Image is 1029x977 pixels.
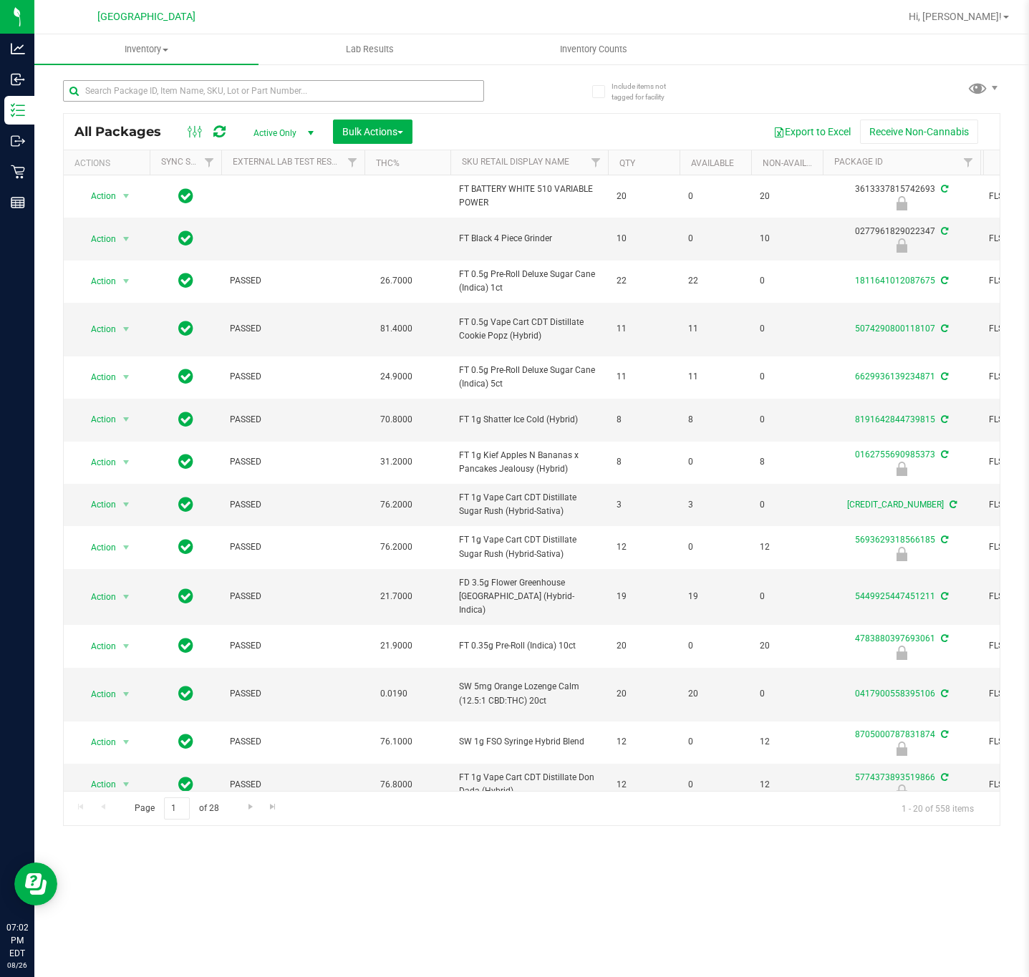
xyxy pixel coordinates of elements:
a: 8191642844739815 [855,414,935,424]
span: FT 1g Vape Cart CDT Distillate Don Dada (Hybrid) [459,771,599,798]
span: 20 [617,639,671,653]
span: 1 - 20 of 558 items [890,797,985,819]
span: 22 [688,274,743,288]
span: 76.2000 [373,495,420,515]
span: PASSED [230,322,356,336]
span: Action [78,538,117,558]
span: 11 [688,370,743,384]
div: Newly Received [821,462,982,476]
span: 12 [760,778,814,792]
span: select [117,774,135,794]
span: 20 [688,687,743,701]
span: Sync from Compliance System [939,591,948,601]
span: Action [78,636,117,656]
div: Newly Received [821,784,982,799]
span: All Packages [74,124,175,140]
a: Lab Results [259,34,483,64]
span: In Sync [178,366,193,387]
span: Action [78,587,117,607]
span: 76.1000 [373,731,420,752]
span: 0 [688,540,743,554]
div: Newly Received [821,238,982,253]
span: PASSED [230,735,356,749]
span: 3 [617,498,671,512]
span: 10 [617,232,671,246]
span: 8 [760,455,814,469]
span: 31.2000 [373,452,420,472]
span: In Sync [178,636,193,656]
span: 0 [760,590,814,603]
span: PASSED [230,687,356,701]
span: Hi, [PERSON_NAME]! [909,11,1002,22]
span: 3 [688,498,743,512]
span: In Sync [178,409,193,429]
span: 20 [760,639,814,653]
a: Non-Available [763,158,826,168]
div: Newly Received [821,646,982,660]
span: 11 [617,322,671,336]
inline-svg: Reports [11,195,25,210]
span: FT 0.35g Pre-Roll (Indica) 10ct [459,639,599,653]
a: Filter [584,150,608,175]
span: 11 [617,370,671,384]
span: Sync from Compliance System [947,500,957,510]
span: 8 [617,455,671,469]
span: FD 3.5g Flower Greenhouse [GEOGRAPHIC_DATA] (Hybrid-Indica) [459,576,599,618]
span: Sync from Compliance System [939,276,948,286]
span: PASSED [230,413,356,427]
span: In Sync [178,731,193,752]
a: 5774373893519866 [855,772,935,782]
a: 0162755690985373 [855,449,935,460]
span: 0 [760,413,814,427]
span: PASSED [230,639,356,653]
a: Sync Status [161,157,216,167]
span: PASSED [230,274,356,288]
inline-svg: Outbound [11,134,25,148]
a: 0417900558395106 [855,689,935,699]
span: Sync from Compliance System [939,535,948,545]
inline-svg: Inbound [11,72,25,87]
span: In Sync [178,319,193,339]
input: 1 [164,797,190,820]
span: 0 [688,735,743,749]
a: 4783880397693061 [855,633,935,643]
span: Action [78,684,117,704]
div: Actions [74,158,144,168]
span: PASSED [230,370,356,384]
span: 0 [688,455,743,469]
span: 12 [617,735,671,749]
p: 08/26 [6,960,28,971]
span: Inventory [34,43,259,56]
span: select [117,229,135,249]
span: 0 [688,778,743,792]
span: Page of 28 [122,797,231,820]
span: FT Black 4 Piece Grinder [459,232,599,246]
a: Filter [341,150,364,175]
span: 20 [760,190,814,203]
span: Sync from Compliance System [939,184,948,194]
span: Action [78,774,117,794]
span: 0 [688,190,743,203]
a: Available [691,158,734,168]
iframe: Resource center [14,862,57,905]
span: select [117,271,135,291]
span: Sync from Compliance System [939,633,948,643]
input: Search Package ID, Item Name, SKU, Lot or Part Number... [63,80,484,102]
inline-svg: Inventory [11,103,25,117]
span: Sync from Compliance System [939,729,948,739]
span: 19 [688,590,743,603]
a: THC% [376,158,400,168]
span: SW 1g FSO Syringe Hybrid Blend [459,735,599,749]
span: PASSED [230,498,356,512]
span: Action [78,319,117,339]
div: Newly Received [821,547,982,561]
span: In Sync [178,586,193,606]
span: select [117,732,135,752]
span: 8 [617,413,671,427]
span: Sync from Compliance System [939,772,948,782]
span: [GEOGRAPHIC_DATA] [97,11,195,23]
span: Sync from Compliance System [939,324,948,334]
span: FT 0.5g Pre-Roll Deluxe Sugar Cane (Indica) 1ct [459,268,599,295]
span: Sync from Compliance System [939,371,948,381]
span: 76.8000 [373,774,420,795]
